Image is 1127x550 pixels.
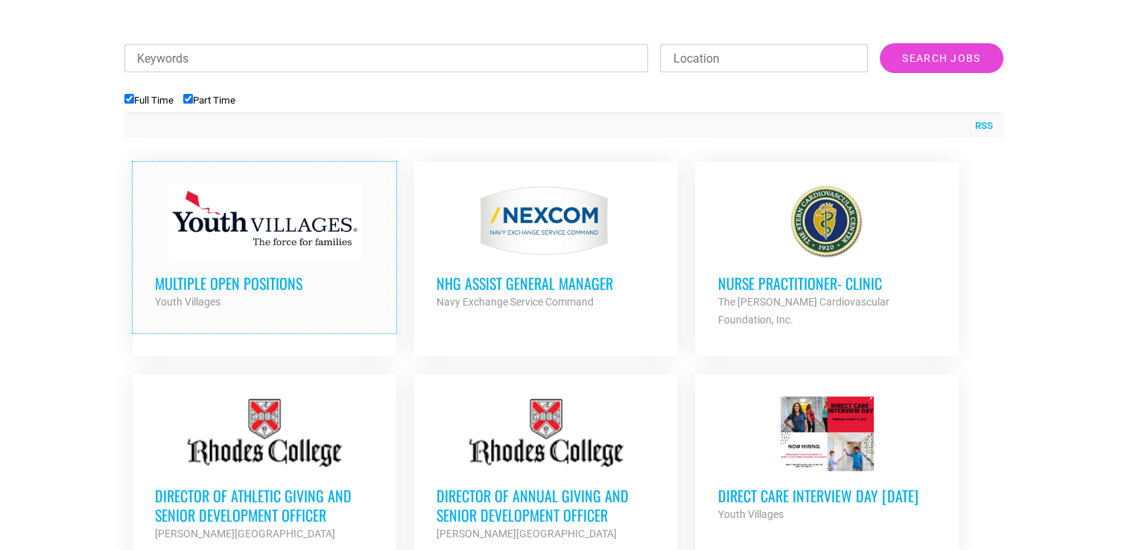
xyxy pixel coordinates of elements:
[155,486,374,525] h3: Director of Athletic Giving and Senior Development Officer
[717,508,783,520] strong: Youth Villages
[717,274,936,293] h3: Nurse Practitioner- Clinic
[414,162,678,333] a: NHG ASSIST GENERAL MANAGER Navy Exchange Service Command
[155,274,374,293] h3: Multiple Open Positions
[436,296,594,308] strong: Navy Exchange Service Command
[968,118,993,133] a: RSS
[436,274,655,293] h3: NHG ASSIST GENERAL MANAGER
[124,95,174,106] label: Full Time
[183,95,235,106] label: Part Time
[124,94,134,104] input: Full Time
[717,296,889,326] strong: The [PERSON_NAME] Cardiovascular Foundation, Inc.
[660,44,868,72] input: Location
[133,162,396,333] a: Multiple Open Positions Youth Villages
[155,296,220,308] strong: Youth Villages
[155,528,335,540] strong: [PERSON_NAME][GEOGRAPHIC_DATA]
[880,43,1003,73] input: Search Jobs
[436,528,617,540] strong: [PERSON_NAME][GEOGRAPHIC_DATA]
[695,162,959,351] a: Nurse Practitioner- Clinic The [PERSON_NAME] Cardiovascular Foundation, Inc.
[717,486,936,505] h3: Direct Care Interview Day [DATE]
[124,44,649,72] input: Keywords
[183,94,193,104] input: Part Time
[436,486,655,525] h3: Director of Annual Giving and Senior Development Officer
[695,374,959,546] a: Direct Care Interview Day [DATE] Youth Villages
